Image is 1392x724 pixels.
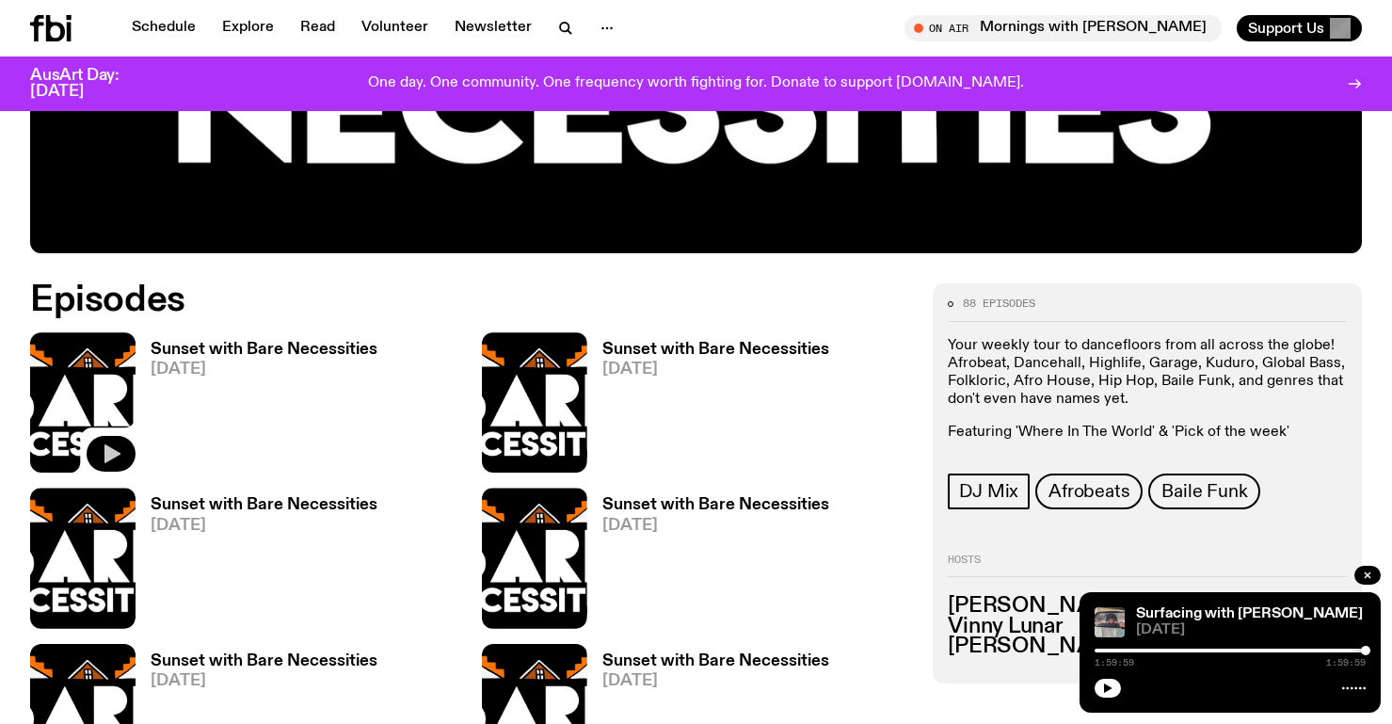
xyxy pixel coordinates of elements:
span: [DATE] [1136,623,1366,637]
span: [DATE] [602,362,829,378]
a: Sunset with Bare Necessities[DATE] [587,497,829,628]
span: 1:59:59 [1326,658,1366,668]
h3: Sunset with Bare Necessities [602,497,829,513]
a: Afrobeats [1035,474,1143,509]
span: [DATE] [151,362,377,378]
h3: Vinny Lunar [948,617,1347,637]
span: 1:59:59 [1095,658,1134,668]
a: Sunset with Bare Necessities[DATE] [587,342,829,473]
span: 88 episodes [963,298,1035,309]
a: Baile Funk [1148,474,1260,509]
h3: [PERSON_NAME] [948,636,1347,657]
span: [DATE] [602,518,829,534]
span: DJ Mix [959,481,1018,502]
a: DJ Mix [948,474,1030,509]
h3: [PERSON_NAME] [948,596,1347,617]
a: Volunteer [350,15,440,41]
img: Bare Necessities [482,488,587,628]
a: Sunset with Bare Necessities[DATE] [136,497,377,628]
span: [DATE] [151,518,377,534]
a: Sunset with Bare Necessities[DATE] [136,342,377,473]
a: Surfacing with [PERSON_NAME] [1136,606,1363,621]
h3: Sunset with Bare Necessities [602,342,829,358]
a: Explore [211,15,285,41]
button: Support Us [1237,15,1362,41]
h2: Hosts [948,555,1347,577]
img: Bare Necessities [482,332,587,473]
h2: Episodes [30,283,910,317]
img: Bare Necessities [30,488,136,628]
p: Your weekly tour to dancefloors from all across the globe! Afrobeat, Dancehall, Highlife, Garage,... [948,337,1347,410]
h3: Sunset with Bare Necessities [151,653,377,669]
a: Schedule [120,15,207,41]
h3: Sunset with Bare Necessities [602,653,829,669]
img: Bare Necessities [30,332,136,473]
a: Read [289,15,346,41]
span: Support Us [1248,20,1324,37]
button: On AirMornings with [PERSON_NAME] [904,15,1222,41]
span: Afrobeats [1048,481,1129,502]
p: Featuring 'Where In The World' & 'Pick of the week' [948,424,1347,442]
a: Newsletter [443,15,543,41]
h3: Sunset with Bare Necessities [151,497,377,513]
span: Baile Funk [1161,481,1247,502]
p: One day. One community. One frequency worth fighting for. Donate to support [DOMAIN_NAME]. [368,75,1024,92]
span: [DATE] [151,673,377,689]
h3: Sunset with Bare Necessities [151,342,377,358]
h3: AusArt Day: [DATE] [30,68,151,100]
span: [DATE] [602,673,829,689]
